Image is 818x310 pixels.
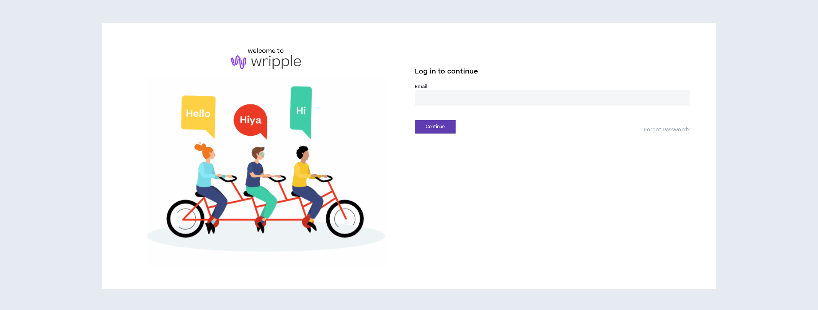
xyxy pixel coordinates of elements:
[415,120,456,134] button: Continue
[415,67,478,76] span: Log in to continue
[128,76,403,266] img: Welcome to Wripple
[415,83,690,90] label: Email
[231,55,301,69] img: logo-brand.png
[644,127,690,134] a: Forgot Password?
[248,47,284,55] h6: welcome to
